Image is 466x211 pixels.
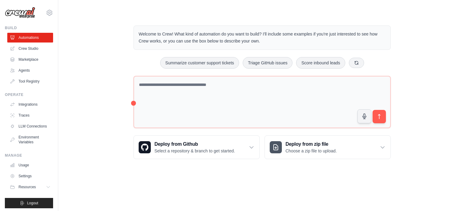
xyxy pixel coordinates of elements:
p: Choose a zip file to upload. [285,148,337,154]
span: Resources [19,185,36,189]
a: LLM Connections [7,121,53,131]
button: Summarize customer support tickets [160,57,239,69]
a: Environment Variables [7,132,53,147]
a: Traces [7,111,53,120]
button: Resources [7,182,53,192]
img: Logo [5,7,35,19]
span: Logout [27,201,38,206]
a: Automations [7,33,53,43]
a: Crew Studio [7,44,53,53]
div: Manage [5,153,53,158]
a: Agents [7,66,53,75]
button: Score inbound leads [296,57,345,69]
a: Settings [7,171,53,181]
a: Integrations [7,100,53,109]
div: Build [5,26,53,30]
p: Welcome to Crew! What kind of automation do you want to build? I'll include some examples if you'... [139,31,386,45]
button: Logout [5,198,53,208]
h3: Deploy from Github [154,141,235,148]
a: Tool Registry [7,77,53,86]
button: Triage GitHub issues [243,57,292,69]
a: Marketplace [7,55,53,64]
a: Usage [7,160,53,170]
p: Select a repository & branch to get started. [154,148,235,154]
h3: Deploy from zip file [285,141,337,148]
div: Operate [5,92,53,97]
